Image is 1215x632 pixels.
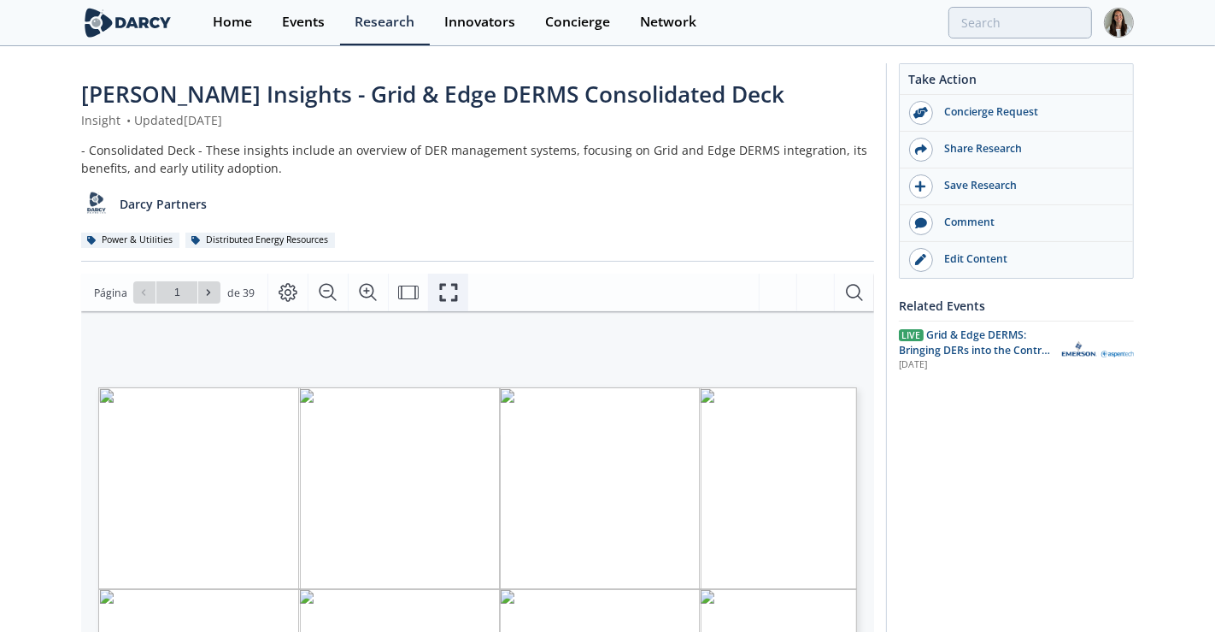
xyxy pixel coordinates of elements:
a: Edit Content [900,242,1133,278]
div: Take Action [900,70,1133,95]
div: [DATE] [899,358,1050,372]
span: Grid & Edge DERMS: Bringing DERs into the Control Room [899,328,1050,374]
img: logo-wide.svg [81,8,174,38]
div: Share Research [933,141,1124,157]
div: Related Events [899,291,1134,321]
input: Advanced Search [948,7,1092,38]
div: Concierge [545,15,610,29]
span: • [124,112,134,128]
div: Edit Content [933,251,1124,267]
div: - Consolidated Deck - These insights include an overview of DER management systems, focusing on G... [81,141,874,177]
img: Aspen Technology [1062,341,1134,357]
p: Darcy Partners [120,195,208,213]
div: Power & Utilities [81,233,179,248]
div: Distributed Energy Resources [185,233,335,248]
span: [PERSON_NAME] Insights - Grid & Edge DERMS Consolidated Deck [81,79,784,109]
div: Research [355,15,414,29]
span: Live [899,329,924,341]
a: Live Grid & Edge DERMS: Bringing DERs into the Control Room [DATE] Aspen Technology [899,328,1134,373]
div: Insight Updated [DATE] [81,111,874,129]
div: Concierge Request [933,104,1124,120]
img: Profile [1104,8,1134,38]
div: Comment [933,215,1124,230]
div: Events [282,15,325,29]
div: Save Research [933,178,1124,193]
div: Innovators [444,15,515,29]
div: Home [213,15,252,29]
div: Network [640,15,696,29]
